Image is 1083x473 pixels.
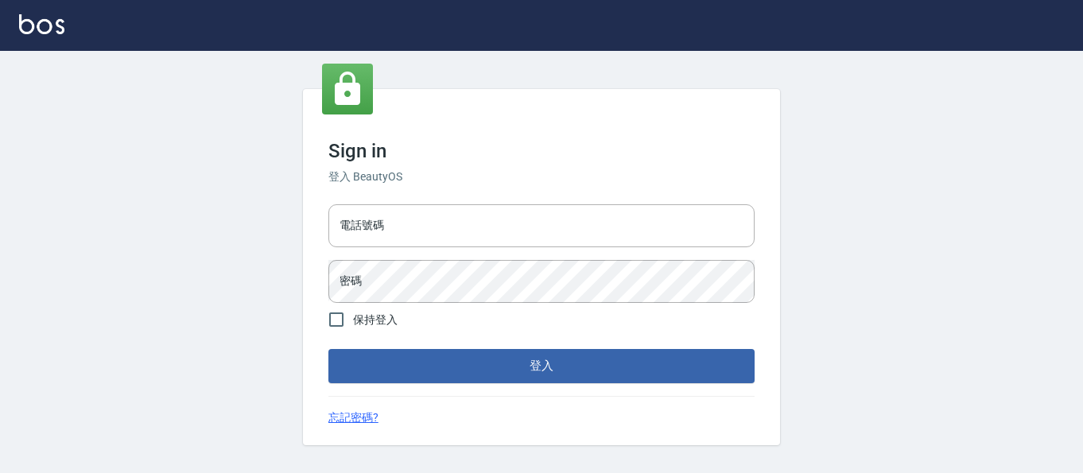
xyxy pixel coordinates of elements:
[328,140,755,162] h3: Sign in
[353,312,398,328] span: 保持登入
[19,14,64,34] img: Logo
[328,169,755,185] h6: 登入 BeautyOS
[328,409,378,426] a: 忘記密碼?
[328,349,755,382] button: 登入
